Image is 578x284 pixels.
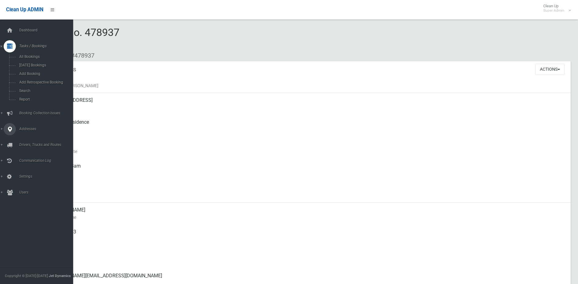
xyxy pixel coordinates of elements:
[49,93,566,115] div: [STREET_ADDRESS]
[49,192,566,199] small: Zone
[49,148,566,155] small: Collection Date
[5,274,48,278] span: Copyright © [DATE]-[DATE]
[535,64,565,75] button: Actions
[17,28,78,32] span: Dashboard
[27,26,119,50] span: Booking No. 478937
[49,214,566,221] small: Contact Name
[6,7,43,12] span: Clean Up ADMIN
[49,137,566,159] div: [DATE]
[49,82,566,89] small: Name of [PERSON_NAME]
[49,225,566,247] div: 0420852503
[49,159,566,181] div: [DATE] 6:38am
[49,236,566,243] small: Mobile
[49,104,566,111] small: Address
[49,126,566,133] small: Pickup Point
[17,63,73,67] span: [DATE] Bookings
[49,115,566,137] div: Front of Residence
[17,174,78,179] span: Settings
[17,55,73,59] span: All Bookings
[17,72,73,76] span: Add Booking
[17,89,73,93] span: Search
[49,203,566,225] div: [PERSON_NAME]
[17,190,78,194] span: Users
[49,247,566,268] div: None given
[49,257,566,265] small: Landline
[49,274,71,278] strong: Jet Dynamics
[543,8,564,13] small: Super Admin
[49,181,566,203] div: [DATE]
[17,158,78,163] span: Communication Log
[66,50,94,61] li: #478937
[17,97,73,101] span: Report
[49,170,566,177] small: Collected At
[17,111,78,115] span: Booking Collection Issues
[17,80,73,84] span: Add Retrospective Booking
[17,44,78,48] span: Tasks / Bookings
[540,4,570,13] span: Clean Up
[17,143,78,147] span: Drivers, Trucks and Routes
[17,127,78,131] span: Addresses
